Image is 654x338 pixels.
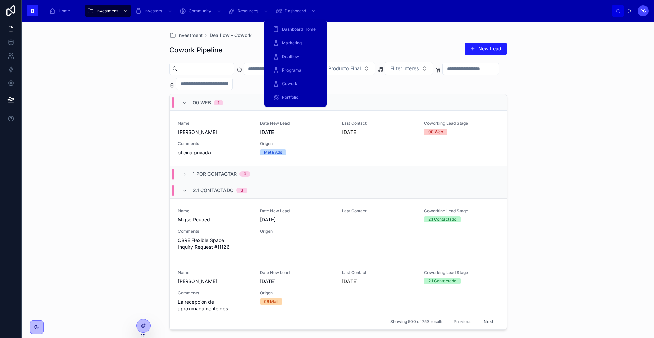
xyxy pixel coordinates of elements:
span: Programa [282,67,301,73]
span: Name [178,121,252,126]
div: scrollable content [44,3,612,18]
a: Marketing [268,37,323,49]
span: Origen [260,229,334,234]
button: Select Button [385,62,433,75]
div: 06 Mail [264,298,278,305]
a: Dealflow - Cowork [209,32,252,39]
span: Date New Lead [260,270,334,275]
span: Resources [238,8,258,14]
div: 2.1 Contactado [428,216,456,222]
span: Community [189,8,211,14]
a: Home [47,5,75,17]
span: -- [342,216,346,223]
span: PG [640,8,646,14]
a: Programa [268,64,323,76]
span: Comments [178,229,252,234]
div: 2.1 Contactado [428,278,456,284]
a: Dashboard Home [268,23,323,35]
span: Cowork [282,81,297,87]
span: [PERSON_NAME] [178,278,252,285]
span: Investment [96,8,118,14]
span: Filter Producto Final [315,65,361,72]
a: NameMigso PcubedDate New Lead[DATE]Last Contact--Coworking Lead Stage2.1 ContactadoCommentsCBRE F... [170,198,507,260]
span: Investors [144,8,162,14]
button: Select Button [310,62,375,75]
button: New Lead [465,43,507,55]
span: Coworking Lead Stage [424,121,498,126]
p: [DATE] [342,129,358,136]
span: Name [178,270,252,275]
span: Investment [177,32,203,39]
div: 0 [244,171,246,177]
span: oficina privada [178,149,252,156]
span: [DATE] [260,216,334,223]
span: Coworking Lead Stage [424,208,498,214]
a: Investment [169,32,203,39]
span: Marketing [282,40,302,46]
span: Home [59,8,70,14]
span: Dealflow [282,54,299,59]
div: 00 Web [428,129,443,135]
span: Migso Pcubed [178,216,252,223]
p: [DATE] [342,278,358,285]
span: Origen [260,141,334,147]
a: Resources [226,5,272,17]
span: Last Contact [342,121,416,126]
span: Dashboard [285,8,306,14]
a: Investors [133,5,176,17]
span: Dashboard Home [282,27,316,32]
span: Filter Interes [390,65,419,72]
span: 00 Web [193,99,211,106]
span: 1 Por Contactar [193,171,237,178]
span: [DATE] [260,278,334,285]
div: 3 [240,188,243,193]
span: 2.1 Contactado [193,187,234,194]
span: Comments [178,141,252,147]
a: Name[PERSON_NAME]Date New Lead[DATE]Last Contact[DATE]Coworking Lead Stage00 WebCommentsoficina p... [170,111,507,166]
span: Name [178,208,252,214]
a: Portfolio [268,91,323,104]
a: Community [177,5,225,17]
div: Meta Ads [264,149,282,155]
a: Dashboard [273,5,320,17]
span: Date New Lead [260,208,334,214]
span: Last Contact [342,208,416,214]
span: Last Contact [342,270,416,275]
span: [DATE] [260,129,334,136]
span: Showing 500 of 753 results [390,319,443,324]
a: Dealflow [268,50,323,63]
h1: Cowork Pipeline [169,45,222,55]
span: CBRE Flexible Space Inquiry Request #11126 [178,237,252,250]
div: 1 [218,100,219,105]
span: Date New Lead [260,121,334,126]
span: Coworking Lead Stage [424,270,498,275]
a: Cowork [268,78,323,90]
span: Comments [178,290,252,296]
span: [PERSON_NAME] [178,129,252,136]
span: Origen [260,290,334,296]
span: Portfolio [282,95,298,100]
a: Investment [85,5,131,17]
button: Next [479,316,498,327]
img: App logo [27,5,38,16]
